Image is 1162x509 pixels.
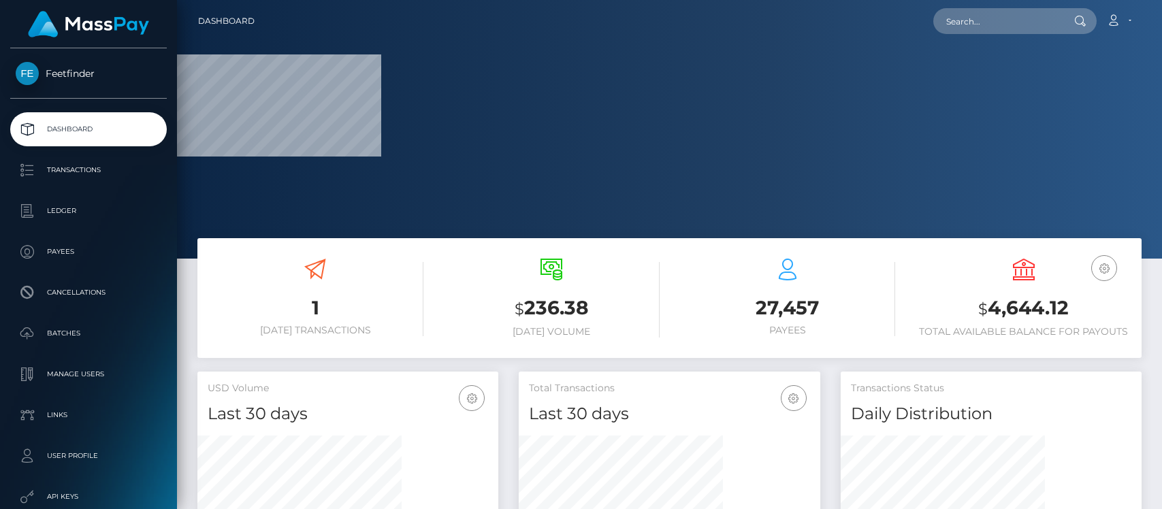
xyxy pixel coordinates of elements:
h5: USD Volume [208,382,488,395]
h4: Last 30 days [208,402,488,426]
p: Payees [16,242,161,262]
span: Feetfinder [10,67,167,80]
h5: Total Transactions [529,382,809,395]
a: Payees [10,235,167,269]
p: Manage Users [16,364,161,384]
a: User Profile [10,439,167,473]
p: Cancellations [16,282,161,303]
img: MassPay Logo [28,11,149,37]
a: Ledger [10,194,167,228]
h6: Total Available Balance for Payouts [916,326,1131,338]
h3: 236.38 [444,295,660,323]
h3: 1 [208,295,423,321]
p: Dashboard [16,119,161,139]
input: Search... [933,8,1061,34]
a: Dashboard [198,7,255,35]
h4: Last 30 days [529,402,809,426]
small: $ [515,299,524,318]
a: Links [10,398,167,432]
h3: 4,644.12 [916,295,1131,323]
a: Transactions [10,153,167,187]
p: Batches [16,323,161,344]
h5: Transactions Status [851,382,1131,395]
img: Feetfinder [16,62,39,85]
p: Links [16,405,161,425]
a: Batches [10,316,167,350]
p: API Keys [16,487,161,507]
h3: 27,457 [680,295,896,321]
h4: Daily Distribution [851,402,1131,426]
p: User Profile [16,446,161,466]
p: Transactions [16,160,161,180]
a: Cancellations [10,276,167,310]
h6: [DATE] Transactions [208,325,423,336]
h6: [DATE] Volume [444,326,660,338]
h6: Payees [680,325,896,336]
p: Ledger [16,201,161,221]
small: $ [978,299,988,318]
a: Manage Users [10,357,167,391]
a: Dashboard [10,112,167,146]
